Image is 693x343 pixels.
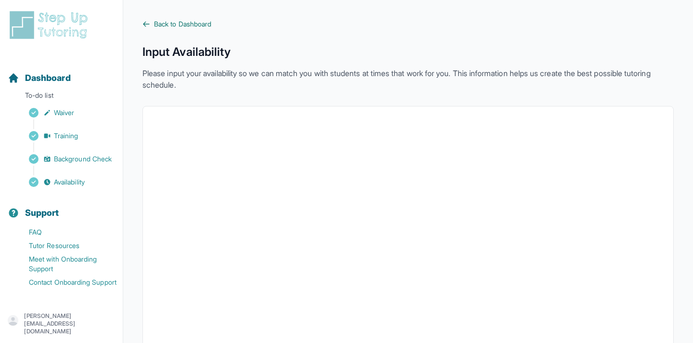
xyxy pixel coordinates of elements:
span: Training [54,131,78,141]
span: Back to Dashboard [154,19,211,29]
img: logo [8,10,93,40]
button: Dashboard [4,56,119,89]
a: Availability [8,175,123,189]
button: [PERSON_NAME][EMAIL_ADDRESS][DOMAIN_NAME] [8,312,115,335]
a: Background Check [8,152,123,166]
span: Dashboard [25,71,71,85]
span: Background Check [54,154,112,164]
a: Contact Onboarding Support [8,276,123,289]
a: Meet with Onboarding Support [8,252,123,276]
p: Please input your availability so we can match you with students at times that work for you. This... [142,67,674,91]
a: FAQ [8,225,123,239]
a: Training [8,129,123,143]
span: Support [25,206,59,220]
span: Availability [54,177,85,187]
a: Waiver [8,106,123,119]
a: Dashboard [8,71,71,85]
a: Tutor Resources [8,239,123,252]
h1: Input Availability [142,44,674,60]
button: Support [4,191,119,224]
span: Waiver [54,108,74,118]
p: To-do list [4,91,119,104]
p: [PERSON_NAME][EMAIL_ADDRESS][DOMAIN_NAME] [24,312,115,335]
a: Back to Dashboard [142,19,674,29]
